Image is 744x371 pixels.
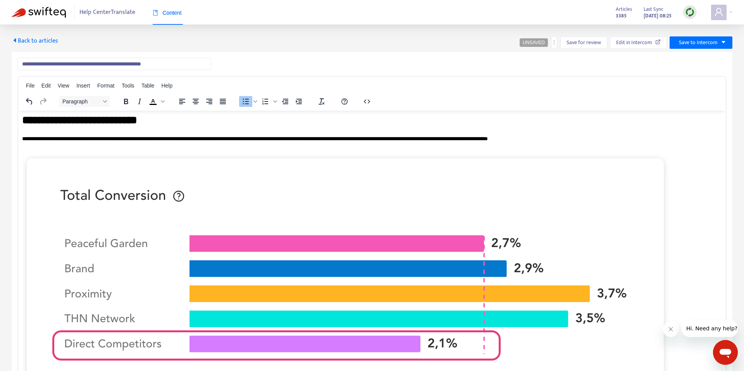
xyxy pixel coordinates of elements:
span: Help [161,82,172,89]
button: Help [338,96,351,107]
span: book [153,10,158,15]
button: Align right [203,96,216,107]
div: Text color Black [146,96,166,107]
button: Increase indent [292,96,305,107]
button: Align left [176,96,189,107]
span: Save to Intercom [679,38,718,47]
span: Help Center Translate [79,5,135,20]
img: Swifteq [12,7,66,18]
span: Content [153,10,182,16]
span: View [58,82,69,89]
span: Back to articles [12,36,58,46]
strong: 3385 [616,12,627,20]
span: Insert [76,82,90,89]
button: Bold [119,96,133,107]
button: Save to Intercomcaret-down [670,36,732,49]
span: Articles [616,5,632,14]
button: Save for review [560,36,607,49]
button: Edit in Intercom [610,36,667,49]
button: Undo [23,96,36,107]
button: Redo [36,96,50,107]
span: File [26,82,35,89]
span: Save for review [567,38,601,47]
span: Edit [41,82,51,89]
button: Align center [189,96,202,107]
span: Tools [122,82,134,89]
span: more [551,40,557,45]
iframe: Close message [663,321,679,337]
span: Format [97,82,114,89]
div: Numbered list [259,96,278,107]
iframe: Button to launch messaging window [713,340,738,365]
span: Edit in Intercom [616,38,652,47]
iframe: Message from company [682,320,738,337]
span: Paragraph [62,98,100,105]
button: Justify [216,96,229,107]
img: sync.dc5367851b00ba804db3.png [685,7,695,17]
img: image.png [4,37,653,288]
span: Table [141,82,154,89]
span: UNSAVED [523,40,545,45]
button: Clear formatting [315,96,328,107]
div: Bullet list [239,96,258,107]
button: Decrease indent [279,96,292,107]
span: Last Sync [644,5,663,14]
span: caret-left [12,37,18,43]
span: user [714,7,723,17]
button: Block Paragraph [59,96,110,107]
span: caret-down [721,40,726,45]
button: more [551,36,557,49]
button: Italic [133,96,146,107]
strong: [DATE] 08:25 [644,12,672,20]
